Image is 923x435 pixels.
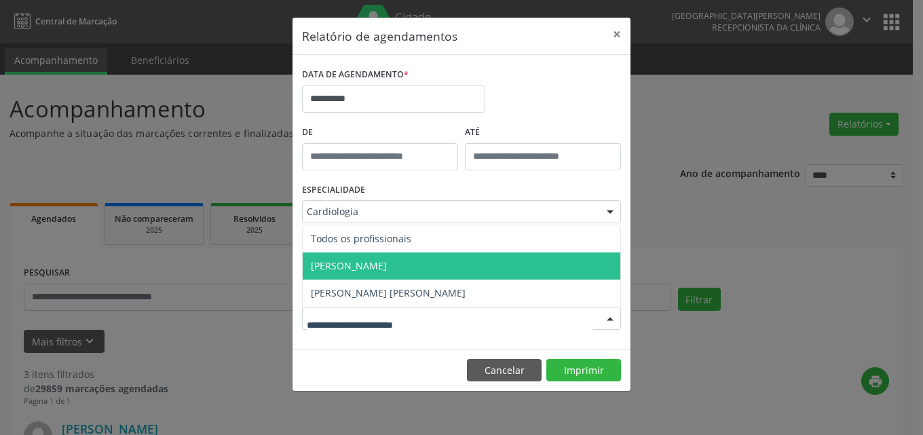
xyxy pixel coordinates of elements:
[311,232,411,245] span: Todos os profissionais
[302,122,458,143] label: De
[302,64,409,86] label: DATA DE AGENDAMENTO
[467,359,542,382] button: Cancelar
[546,359,621,382] button: Imprimir
[302,27,457,45] h5: Relatório de agendamentos
[302,180,365,201] label: ESPECIALIDADE
[307,205,593,219] span: Cardiologia
[311,286,466,299] span: [PERSON_NAME] [PERSON_NAME]
[465,122,621,143] label: ATÉ
[603,18,630,51] button: Close
[311,259,387,272] span: [PERSON_NAME]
